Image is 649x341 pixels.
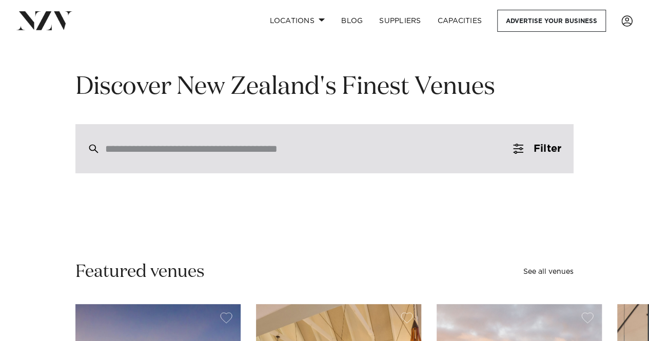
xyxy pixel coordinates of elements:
[501,124,574,173] button: Filter
[371,10,429,32] a: SUPPLIERS
[261,10,333,32] a: Locations
[75,260,205,284] h2: Featured venues
[75,71,574,104] h1: Discover New Zealand's Finest Venues
[534,144,561,154] span: Filter
[16,11,72,30] img: nzv-logo.png
[333,10,371,32] a: BLOG
[497,10,606,32] a: Advertise your business
[523,268,574,275] a: See all venues
[429,10,490,32] a: Capacities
